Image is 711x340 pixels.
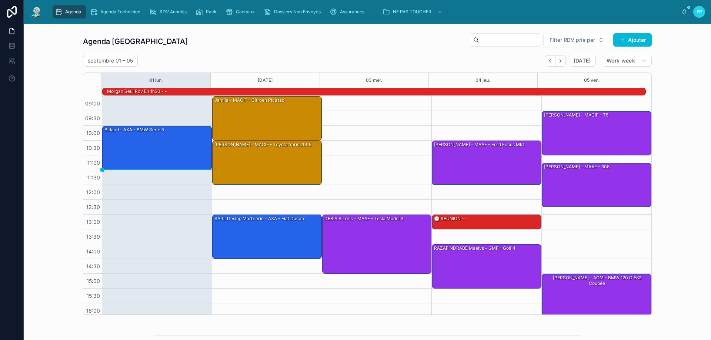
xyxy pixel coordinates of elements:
[366,73,383,88] button: 03 mer.
[274,9,321,15] span: Dossiers Non Envoyés
[84,233,102,240] span: 13:30
[542,163,651,207] div: [PERSON_NAME] - MAAF - 308
[84,204,102,210] span: 12:30
[85,278,102,284] span: 15:00
[147,5,192,18] a: RDV Annulés
[206,9,217,15] span: Rack
[103,126,211,170] div: Bidaud - AXA - BMW serie 5
[324,215,404,222] div: DEBIAIS Loris - MAAF - Tesla model 3
[543,112,609,118] div: [PERSON_NAME] - MACIF - T5
[613,33,652,47] button: Ajouter
[214,215,306,222] div: SARL Desing Marbrerie - AXA - Fiat ducato
[88,5,146,18] a: Agenda Technicien
[84,248,102,255] span: 14:00
[475,73,490,88] button: 04 jeu.
[550,36,595,44] span: Filter RDV pris par
[100,9,140,15] span: Agenda Technicien
[584,73,600,88] button: 05 ven.
[432,215,541,229] div: 🕒 RÉUNION - -
[236,9,255,15] span: Cadeaux
[542,111,651,155] div: [PERSON_NAME] - MACIF - T5
[83,115,102,121] span: 09:30
[569,55,596,67] button: [DATE]
[323,215,431,273] div: DEBIAIS Loris - MAAF - Tesla model 3
[432,141,541,185] div: [PERSON_NAME] - MAAF - Ford focus mk1
[85,293,102,299] span: 15:30
[84,130,102,136] span: 10:00
[223,5,260,18] a: Cadeaux
[84,307,102,314] span: 16:00
[88,57,133,64] h2: septembre 01 – 05
[104,127,165,133] div: Bidaud - AXA - BMW serie 5
[84,219,102,225] span: 13:00
[543,275,651,287] div: [PERSON_NAME] - ACM - BMW 120 d e82 coupée
[84,263,102,269] span: 14:30
[432,245,541,288] div: RAZAFINDRABE Maelys - GMF - golf 4
[86,174,102,181] span: 11:30
[84,189,102,195] span: 12:00
[393,9,431,15] span: NE PAS TOUCHER
[213,141,321,185] div: [PERSON_NAME] - MACIF - Toyota Yaris 2005
[574,57,591,64] span: [DATE]
[380,5,446,18] a: NE PAS TOUCHER
[106,88,168,95] div: Morgan seul rdv en 1h30 - -
[543,33,610,47] button: Select Button
[30,6,43,18] img: App logo
[53,5,86,18] a: Agenda
[84,145,102,151] span: 10:30
[327,5,370,18] a: Assurances
[261,5,326,18] a: Dossiers Non Envoyés
[258,73,273,88] button: [DATE]
[213,215,321,259] div: SARL Desing Marbrerie - AXA - Fiat ducato
[433,245,516,252] div: RAZAFINDRABE Maelys - GMF - golf 4
[555,55,566,67] button: Next
[542,274,651,318] div: [PERSON_NAME] - ACM - BMW 120 d e82 coupée
[193,5,222,18] a: Rack
[83,100,102,107] span: 09:00
[214,97,285,104] div: Jamila - MACIF - Citroen picasso
[433,215,468,222] div: 🕒 RÉUNION - -
[49,4,681,20] div: scrollable content
[86,159,102,166] span: 11:00
[602,55,652,67] button: Work week
[149,73,163,88] button: 01 lun.
[83,36,188,47] h1: Agenda [GEOGRAPHIC_DATA]
[545,55,555,67] button: Back
[433,141,525,148] div: [PERSON_NAME] - MAAF - Ford focus mk1
[543,164,610,170] div: [PERSON_NAME] - MAAF - 308
[65,9,81,15] span: Agenda
[340,9,364,15] span: Assurances
[607,57,635,64] span: Work week
[160,9,187,15] span: RDV Annulés
[697,9,702,15] span: EP
[213,97,321,140] div: Jamila - MACIF - Citroen picasso
[214,141,312,148] div: [PERSON_NAME] - MACIF - Toyota Yaris 2005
